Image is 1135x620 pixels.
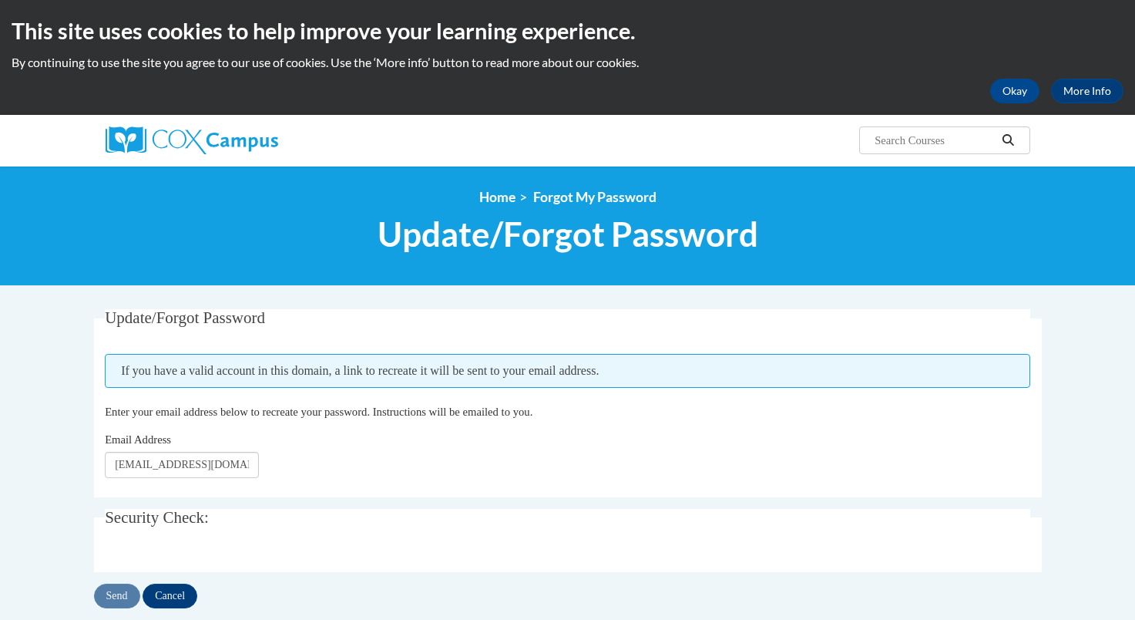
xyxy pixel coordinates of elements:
span: Update/Forgot Password [105,308,265,327]
span: Security Check: [105,508,209,527]
span: Enter your email address below to recreate your password. Instructions will be emailed to you. [105,406,532,418]
button: Search [996,131,1019,150]
input: Cancel [143,584,197,608]
h2: This site uses cookies to help improve your learning experience. [12,15,1123,46]
input: Search Courses [873,131,996,150]
a: Cox Campus [106,126,398,154]
span: Email Address [105,433,171,446]
span: Forgot My Password [533,189,656,205]
a: Home [479,189,515,205]
input: Email [105,452,259,478]
span: If you have a valid account in this domain, a link to recreate it will be sent to your email addr... [105,354,1030,388]
a: More Info [1051,79,1123,103]
span: Update/Forgot Password [378,214,758,254]
img: Cox Campus [106,126,278,154]
p: By continuing to use the site you agree to our use of cookies. Use the ‘More info’ button to read... [12,54,1123,71]
button: Okay [990,79,1039,103]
